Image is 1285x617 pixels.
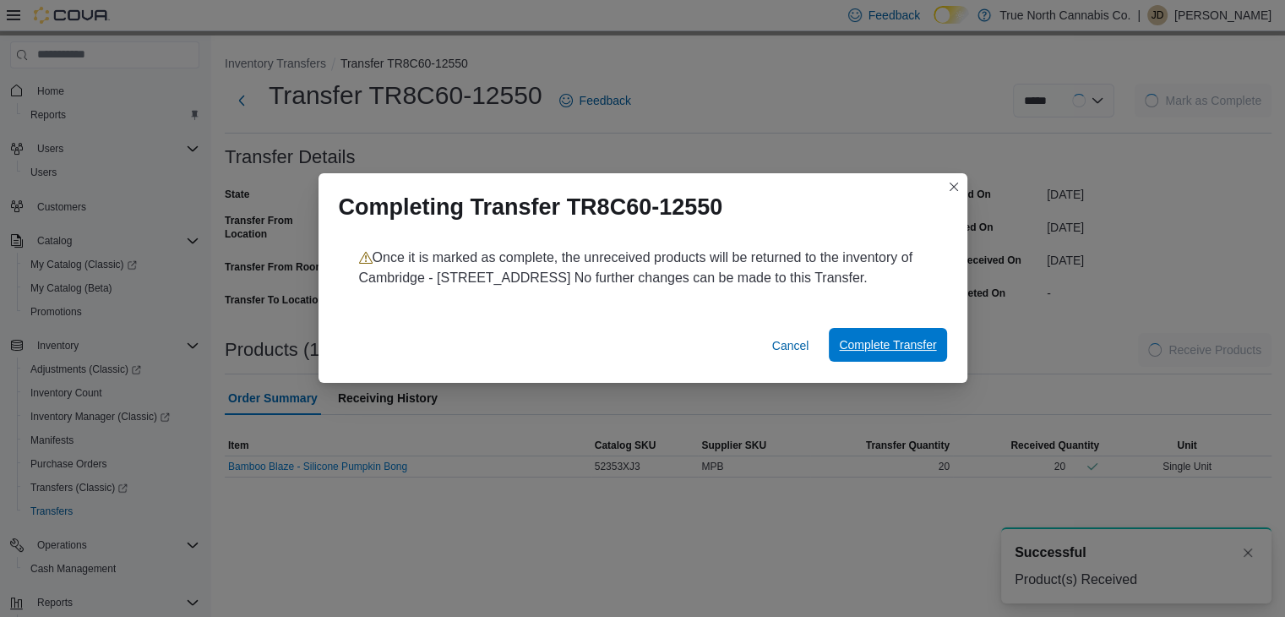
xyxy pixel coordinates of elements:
button: Cancel [765,329,816,363]
span: Complete Transfer [839,336,936,353]
button: Complete Transfer [829,328,946,362]
span: Cancel [772,337,809,354]
button: Closes this modal window [944,177,964,197]
p: Once it is marked as complete, the unreceived products will be returned to the inventory of Cambr... [359,248,927,288]
h1: Completing Transfer TR8C60-12550 [339,194,723,221]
